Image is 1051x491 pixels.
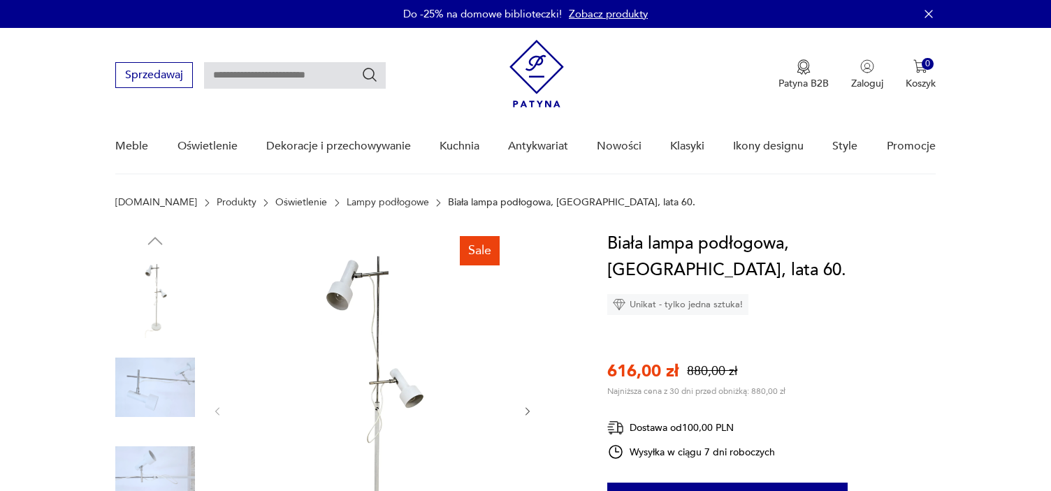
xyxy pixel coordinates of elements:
div: Wysyłka w ciągu 7 dni roboczych [607,444,775,460]
p: Do -25% na domowe biblioteczki! [403,7,562,21]
a: Nowości [597,119,642,173]
a: Lampy podłogowe [347,197,429,208]
img: Ikona diamentu [613,298,625,311]
a: Zobacz produkty [569,7,648,21]
p: Biała lampa podłogowa, [GEOGRAPHIC_DATA], lata 60. [448,197,695,208]
img: Ikona medalu [797,59,811,75]
div: 0 [922,58,934,70]
div: Dostawa od 100,00 PLN [607,419,775,437]
p: Zaloguj [851,77,883,90]
p: 616,00 zł [607,360,679,383]
a: Promocje [887,119,936,173]
p: Patyna B2B [778,77,829,90]
a: Style [832,119,857,173]
a: Ikona medaluPatyna B2B [778,59,829,90]
button: Szukaj [361,66,378,83]
img: Zdjęcie produktu Biała lampa podłogowa, Niemcy, lata 60. [115,348,195,427]
img: Ikona dostawy [607,419,624,437]
div: Sale [460,236,500,265]
img: Ikonka użytkownika [860,59,874,73]
img: Ikona koszyka [913,59,927,73]
img: Zdjęcie produktu Biała lampa podłogowa, Niemcy, lata 60. [115,258,195,338]
a: Klasyki [670,119,704,173]
a: Oświetlenie [275,197,327,208]
a: Kuchnia [440,119,479,173]
div: Unikat - tylko jedna sztuka! [607,294,748,315]
a: Ikony designu [733,119,804,173]
p: Najniższa cena z 30 dni przed obniżką: 880,00 zł [607,386,785,397]
a: Antykwariat [508,119,568,173]
img: Patyna - sklep z meblami i dekoracjami vintage [509,40,564,108]
p: Koszyk [906,77,936,90]
h1: Biała lampa podłogowa, [GEOGRAPHIC_DATA], lata 60. [607,230,935,284]
a: [DOMAIN_NAME] [115,197,197,208]
a: Dekoracje i przechowywanie [266,119,411,173]
button: Sprzedawaj [115,62,193,88]
a: Meble [115,119,148,173]
button: Patyna B2B [778,59,829,90]
button: 0Koszyk [906,59,936,90]
p: 880,00 zł [687,362,737,380]
a: Produkty [217,197,256,208]
button: Zaloguj [851,59,883,90]
a: Oświetlenie [177,119,238,173]
a: Sprzedawaj [115,71,193,81]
